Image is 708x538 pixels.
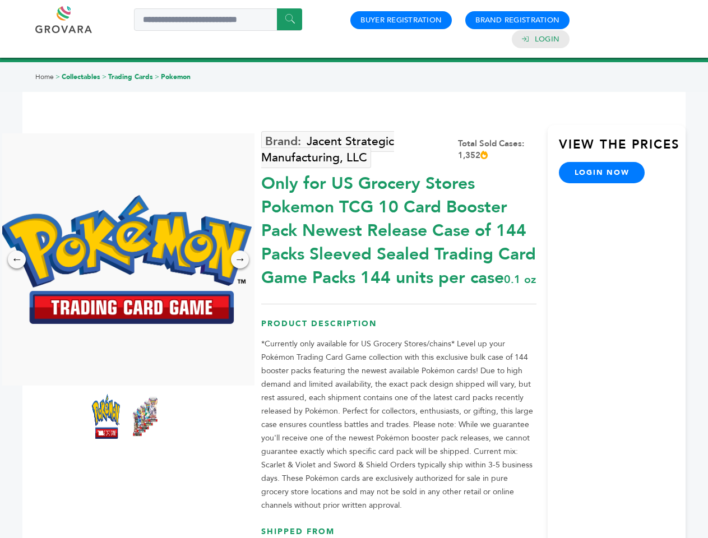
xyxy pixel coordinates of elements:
[458,138,536,161] div: Total Sold Cases: 1,352
[504,272,536,287] span: 0.1 oz
[161,72,191,81] a: Pokemon
[559,162,645,183] a: login now
[131,394,159,439] img: *Only for US Grocery Stores* Pokemon TCG 10 Card Booster Pack – Newest Release (Case of 144 Packs...
[55,72,60,81] span: >
[535,34,559,44] a: Login
[134,8,302,31] input: Search a product or brand...
[261,131,394,168] a: Jacent Strategic Manufacturing, LLC
[92,394,120,439] img: *Only for US Grocery Stores* Pokemon TCG 10 Card Booster Pack – Newest Release (Case of 144 Packs...
[360,15,442,25] a: Buyer Registration
[155,72,159,81] span: >
[102,72,107,81] span: >
[261,318,536,338] h3: Product Description
[559,136,686,162] h3: View the Prices
[231,251,249,268] div: →
[62,72,100,81] a: Collectables
[108,72,153,81] a: Trading Cards
[475,15,559,25] a: Brand Registration
[8,251,26,268] div: ←
[35,72,54,81] a: Home
[261,337,536,512] p: *Currently only available for US Grocery Stores/chains* Level up your Pokémon Trading Card Game c...
[261,166,536,290] div: Only for US Grocery Stores Pokemon TCG 10 Card Booster Pack Newest Release Case of 144 Packs Slee...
